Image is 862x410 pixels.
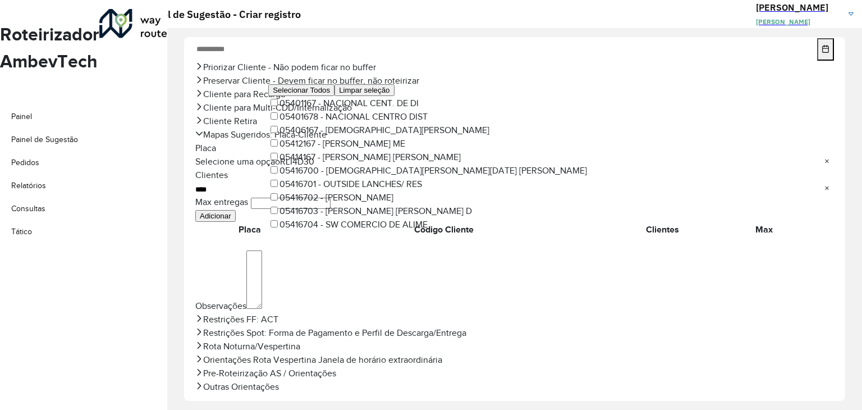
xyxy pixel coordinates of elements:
button: Limpar seleção [334,84,394,96]
span: Rota Noturna/Vespertina [203,342,300,351]
ng-dropdown-panel: Options list [268,83,678,231]
button: Adicionar [195,210,236,222]
span: Pre-Roteirização AS / Orientações [203,369,336,378]
span: Relatórios [11,180,46,192]
span: Pedidos [11,157,39,168]
span: Outras Orientações [203,382,279,391]
button: Selecionar Todos [268,84,334,96]
a: Restrições Spot: Forma de Pagamento e Perfil de Descarga/Entrega [195,326,834,340]
span: Restrições FF: ACT [203,315,278,324]
span: Restrições Spot: Forma de Pagamento e Perfil de Descarga/Entrega [203,329,466,338]
th: Max [741,222,786,237]
span: Painel [11,111,32,122]
div: 05416703 - [PERSON_NAME] [PERSON_NAME] D [268,204,678,218]
div: 05406167 - [DEMOGRAPHIC_DATA][PERSON_NAME] [268,124,678,137]
label: Placa [195,143,216,153]
div: 05412167 - [PERSON_NAME] ME [268,137,678,151]
a: Orientações Rota Vespertina Janela de horário extraordinária [195,353,834,367]
a: Pre-Roteirização AS / Orientações [195,367,834,380]
span: Painel de Sugestão [11,134,78,145]
span: Cliente para Multi-CDD/Internalização [203,103,352,112]
div: Mapas Sugeridos: Placa-Cliente [195,142,834,313]
a: Cliente para Multi-CDD/Internalização [195,101,834,115]
span: [PERSON_NAME] [756,17,810,26]
label: Max entregas [195,197,248,207]
div: 05416700 - [DEMOGRAPHIC_DATA][PERSON_NAME][DATE] [PERSON_NAME] [268,164,678,177]
span: Consultas [11,203,45,215]
h3: [PERSON_NAME] [756,1,840,14]
th: Placa [195,222,304,237]
a: Restrições FF: ACT [195,313,834,326]
span: Cliente Retira [203,117,257,126]
div: 05414167 - [PERSON_NAME] [PERSON_NAME] [268,151,678,164]
a: Cliente para Recarga [195,88,834,101]
span: Clear all [824,182,834,195]
span: Tático [11,226,32,238]
div: 05401167 - NACIONAL CENT. DE DI [268,97,678,110]
label: Clientes [195,170,228,180]
div: 05416701 - OUTSIDE LANCHES/ RES [268,177,678,191]
a: Rota Noturna/Vespertina [195,340,834,353]
span: Preservar Cliente - Devem ficar no buffer, não roteirizar [203,76,419,85]
span: Clear all [824,155,834,168]
button: Choose Date [817,38,834,61]
a: Outras Orientações [195,380,834,394]
div: 05416704 - SW COMERCIO DE ALIME [268,218,678,231]
span: Mapas Sugeridos: Placa-Cliente [203,130,327,139]
span: Cliente para Recarga [203,90,285,99]
a: Cliente Retira [195,115,834,128]
a: [PERSON_NAME][PERSON_NAME] [756,1,862,28]
a: Mapas Sugeridos: Placa-Cliente [195,128,834,142]
span: Orientações Rota Vespertina Janela de horário extraordinária [203,356,442,365]
h2: Painel de Sugestão - Criar registro [130,7,301,22]
a: Preservar Cliente - Devem ficar no buffer, não roteirizar [195,74,834,88]
span: Priorizar Cliente - Não podem ficar no buffer [203,63,376,72]
label: Observações [195,301,246,311]
div: 05416702 - [PERSON_NAME] [268,191,678,204]
div: 05401678 - NACIONAL CENTRO DIST [268,110,678,124]
a: Priorizar Cliente - Não podem ficar no buffer [195,61,834,74]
